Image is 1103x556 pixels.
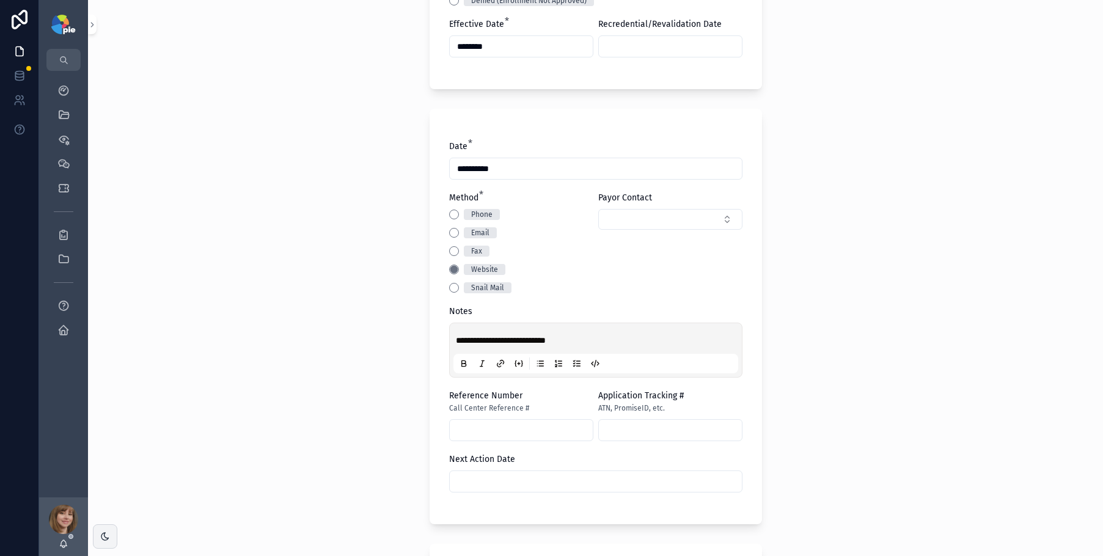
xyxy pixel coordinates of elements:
span: Payor Contact [598,192,652,203]
div: Website [471,264,498,275]
div: Snail Mail [471,282,504,293]
span: Notes [449,306,472,316]
span: Call Center Reference # [449,403,529,413]
span: Recredential/Revalidation Date [598,19,722,29]
div: scrollable content [39,71,88,357]
span: ATN, PromiseID, etc. [598,403,665,413]
div: Fax [471,246,482,257]
span: Date [449,141,467,152]
span: Next Action Date [449,454,515,464]
img: App logo [51,15,75,34]
span: Effective Date [449,19,504,29]
span: Application Tracking # [598,390,684,401]
div: Email [471,227,489,238]
span: Method [449,192,478,203]
div: Phone [471,209,493,220]
span: Reference Number [449,390,522,401]
button: Select Button [598,209,742,230]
